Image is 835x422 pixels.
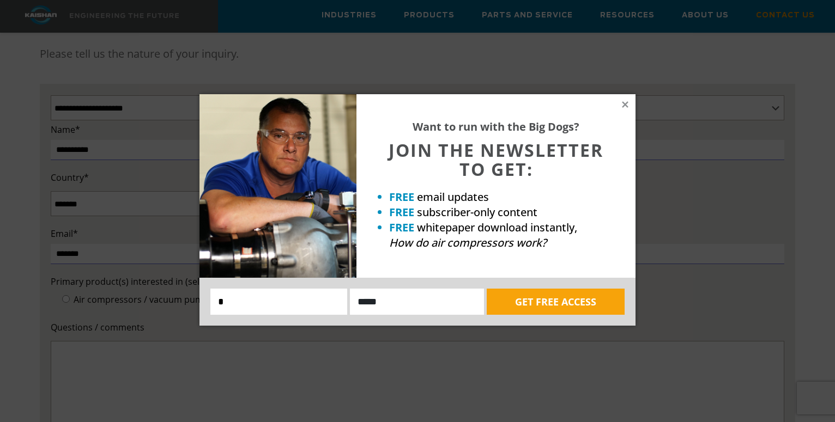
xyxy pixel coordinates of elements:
em: How do air compressors work? [389,235,547,250]
input: Email [350,289,484,315]
input: Name: [210,289,347,315]
strong: Want to run with the Big Dogs? [413,119,579,134]
span: JOIN THE NEWSLETTER TO GET: [389,138,603,181]
button: GET FREE ACCESS [487,289,625,315]
strong: FREE [389,189,414,204]
strong: FREE [389,205,414,219]
span: subscriber-only content [417,205,537,219]
strong: FREE [389,220,414,235]
span: whitepaper download instantly, [417,220,577,235]
span: email updates [417,189,489,204]
button: Close [620,100,630,109]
